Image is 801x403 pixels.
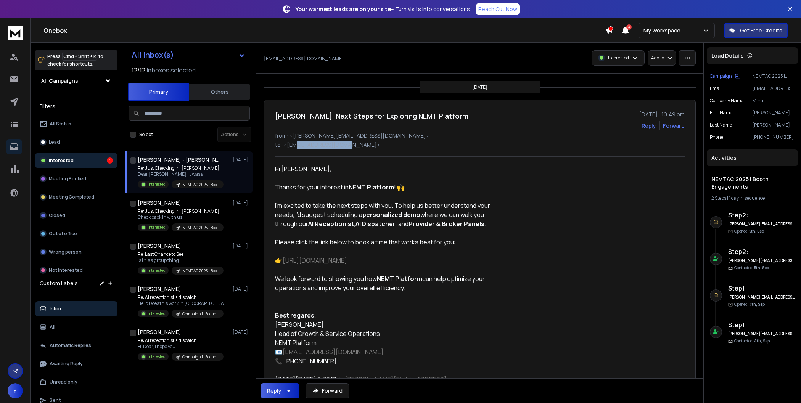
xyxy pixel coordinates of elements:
p: Reach Out Now [478,5,517,13]
div: 1 [107,157,113,164]
h3: Custom Labels [40,279,78,287]
span: 4th, Sep [749,302,765,307]
span: 4th, Sep [754,338,770,344]
p: Re: Just Checking In, [PERSON_NAME] [138,208,224,214]
h6: [PERSON_NAME][EMAIL_ADDRESS][DOMAIN_NAME] [728,294,795,300]
p: Meeting Completed [49,194,94,200]
button: Campaign [710,73,740,79]
span: 5th, Sep [749,228,764,234]
p: [PHONE_NUMBER] [752,134,795,140]
p: [DATE] [233,157,250,163]
p: Interested [608,55,629,61]
h6: [PERSON_NAME][EMAIL_ADDRESS][DOMAIN_NAME] [728,258,795,263]
p: Lead Details [711,52,744,59]
p: Contacted [734,265,769,271]
h6: [PERSON_NAME][EMAIL_ADDRESS][DOMAIN_NAME] [728,331,795,337]
p: Not Interested [49,267,83,273]
div: Reply [267,387,281,395]
h1: All Inbox(s) [132,51,174,59]
p: [DATE] : 10:49 pm [639,111,685,118]
strong: Your warmest leads are on your site [296,5,391,13]
a: [EMAIL_ADDRESS][DOMAIN_NAME] [283,348,384,356]
p: Interested [148,181,166,187]
button: Out of office [35,226,117,241]
h1: [PERSON_NAME] [138,328,181,336]
h6: Step 1 : [728,320,795,329]
p: to: <[EMAIL_ADDRESS][DOMAIN_NAME]> [275,141,685,149]
h1: [PERSON_NAME] [138,199,181,207]
p: All Status [50,121,71,127]
button: Y [8,383,23,398]
p: Hello Does this work in [GEOGRAPHIC_DATA] [138,300,229,307]
h1: All Campaigns [41,77,78,85]
h1: [PERSON_NAME] [138,242,181,250]
button: Wrong person [35,244,117,260]
span: 12 / 12 [132,66,145,75]
h6: [PERSON_NAME][EMAIL_ADDRESS][DOMAIN_NAME] [728,221,795,227]
p: Email [710,85,722,92]
p: Interested [148,268,166,273]
div: Hi [PERSON_NAME], [275,164,498,183]
strong: AI Receptionist [308,220,354,228]
p: NEMTAC 2025 | Booth Engagements [182,182,219,188]
div: Forward [663,122,685,130]
h1: Onebox [43,26,605,35]
button: Interested1 [35,153,117,168]
button: Lead [35,135,117,150]
p: NEMTAC 2025 | Booth Engagements [182,268,219,274]
p: [EMAIL_ADDRESS][DOMAIN_NAME] [752,85,795,92]
div: Activities [707,149,798,166]
p: Lead [49,139,60,145]
p: First Name [710,110,732,116]
p: Get Free Credits [740,27,782,34]
p: [DATE] [233,329,250,335]
div: 👉 [275,256,498,274]
h1: [PERSON_NAME] - [PERSON_NAME] Transportation [138,156,222,164]
p: from: <[PERSON_NAME][EMAIL_ADDRESS][DOMAIN_NAME]> [275,132,685,140]
div: [PERSON_NAME] Head of Growth & Service Operations NEMT Platform 📧 📞 [PHONE_NUMBER] [275,311,498,366]
p: Phone [710,134,723,140]
strong: Provider & Broker Panels [409,220,484,228]
button: All Campaigns [35,73,117,88]
a: Reach Out Now [476,3,520,15]
button: All [35,320,117,335]
p: – Turn visits into conversations [296,5,470,13]
h6: Step 2 : [728,247,795,256]
h3: Inboxes selected [147,66,196,75]
p: Contacted [734,338,770,344]
strong: personalized demo [362,210,420,219]
h1: [PERSON_NAME] [138,285,181,293]
strong: NEMT Platform [349,183,394,191]
p: My Workspace [643,27,684,34]
button: Closed [35,208,117,223]
img: logo [8,26,23,40]
button: Meeting Booked [35,171,117,186]
p: Company Name [710,98,743,104]
h3: Filters [35,101,117,112]
span: Cmd + Shift + k [62,52,97,61]
span: 2 Steps [711,195,726,201]
button: All Status [35,116,117,132]
p: Interested [148,311,166,316]
p: Re: AI receptionist + dispatch [138,337,224,344]
p: [PERSON_NAME] [752,122,795,128]
div: Thanks for your interest in ! 🙌 [275,183,498,201]
p: [DATE] [233,200,250,206]
div: [DATE][DATE] 8:36 PM < > wrote: [275,375,498,393]
p: Awaiting Reply [50,361,83,367]
p: [PERSON_NAME] [752,110,795,116]
p: Re: Just Checking In, [PERSON_NAME] [138,165,224,171]
p: Automatic Replies [50,342,91,348]
p: Hi Dear, I hope you [138,344,224,350]
p: Compaign 1 | Sequences [182,354,219,360]
p: [DATE] [472,84,487,90]
p: [DATE] [233,286,250,292]
p: Closed [49,212,65,218]
p: Meeting Booked [49,176,86,182]
h1: NEMTAC 2025 | Booth Engagements [711,175,793,191]
button: Get Free Credits [724,23,788,38]
p: NEMTAC 2025 | Booth Engagements [752,73,795,79]
p: Re: Last Chance to See [138,251,224,257]
p: Mina Transportation LLC [752,98,795,104]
